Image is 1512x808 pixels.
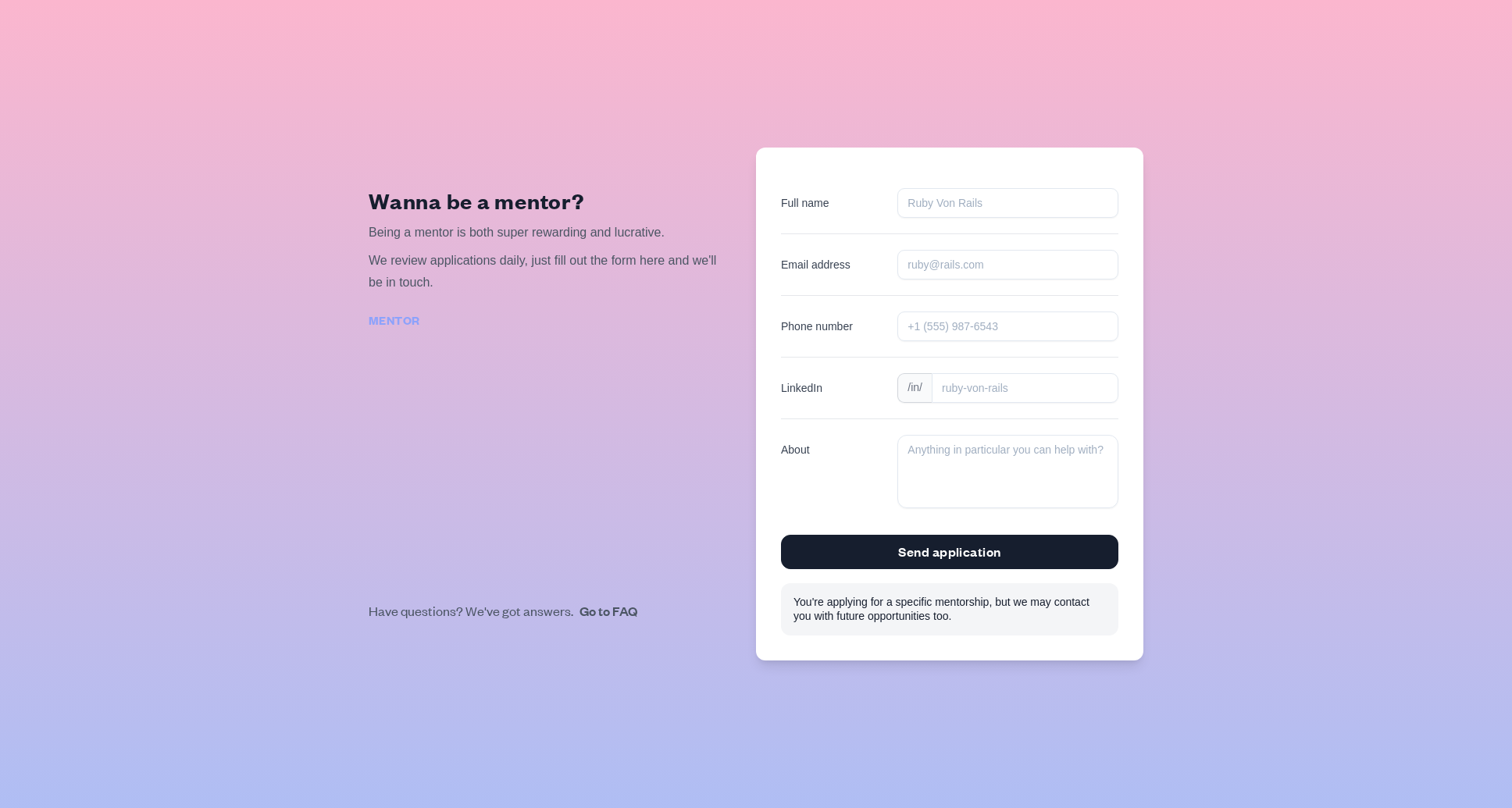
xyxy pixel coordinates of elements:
p: We review applications daily, just fill out the form here and we'll be in touch. [369,250,719,294]
input: ruby-von-rails [932,373,1118,403]
a: Go to FAQ [579,600,637,622]
label: Phone number [781,312,885,334]
input: +1 (555) 987-6543 [897,311,1118,341]
input: Ruby Von Rails [897,188,1118,218]
p: Have questions? We've got answers. [369,600,719,622]
span: /in/ [897,373,932,403]
div: Mentor [369,312,719,328]
h1: Wanna be a mentor? [369,186,584,215]
div: You're applying for a specific mentorship, but we may contact you with future opportunities too. [781,583,1118,635]
label: Email address [781,251,885,272]
p: Being a mentor is both super rewarding and lucrative. [369,222,719,244]
label: About [781,436,885,457]
input: ruby@rails.com [897,250,1118,279]
label: Full name [781,189,885,211]
button: Send application [781,535,1118,569]
label: LinkedIn [781,374,885,396]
